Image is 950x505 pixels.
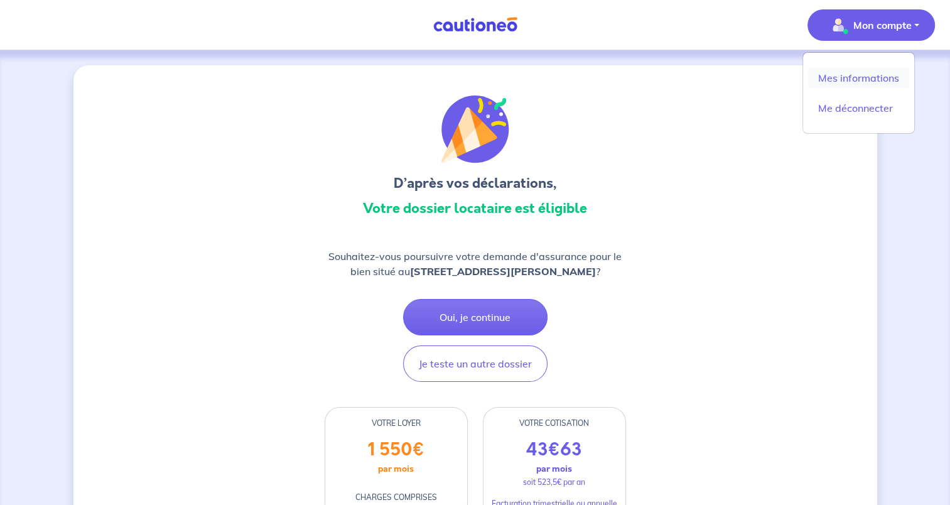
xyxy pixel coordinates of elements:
p: Souhaitez-vous poursuivre votre demande d'assurance pour le bien situé au ? [325,249,626,279]
p: soit 523,5€ par an [523,477,585,488]
img: Cautioneo [428,17,522,33]
p: par mois [378,460,414,477]
p: CHARGES COMPRISES [355,492,437,503]
strong: [STREET_ADDRESS][PERSON_NAME] [410,265,596,278]
p: 43 [526,439,582,460]
button: Oui, je continue [403,299,548,335]
a: Mes informations [808,68,909,88]
div: VOTRE LOYER [325,418,467,429]
h3: Votre dossier locataire est éligible [325,198,626,219]
p: par mois [536,460,572,477]
img: illu_account_valid_menu.svg [828,15,848,35]
h3: D’après vos déclarations, [325,173,626,193]
a: Me déconnecter [808,98,909,118]
button: Je teste un autre dossier [403,345,548,382]
div: illu_account_valid_menu.svgMon compte [802,52,915,134]
span: 63 [560,437,582,462]
p: 1 550 € [368,439,424,460]
p: Mon compte [853,18,912,33]
img: illu_congratulation.svg [441,95,509,163]
span: € [548,437,560,462]
div: VOTRE COTISATION [483,418,625,429]
button: illu_account_valid_menu.svgMon compte [807,9,935,41]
